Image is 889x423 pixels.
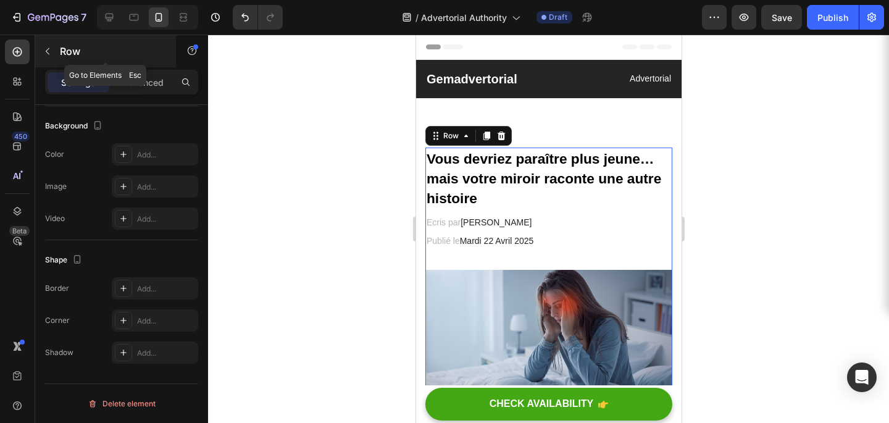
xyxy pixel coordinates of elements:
[817,11,848,24] div: Publish
[137,182,195,193] div: Add...
[81,10,86,25] p: 7
[45,181,67,192] div: Image
[421,11,507,24] span: Advertorial Authority
[415,11,419,24] span: /
[45,394,198,414] button: Delete element
[9,226,30,236] div: Beta
[45,118,105,135] div: Background
[60,44,165,59] p: Row
[549,12,567,23] span: Draft
[137,214,195,225] div: Add...
[137,283,195,295] div: Add...
[45,149,64,160] div: Color
[233,5,283,30] div: Undo/Redo
[12,132,30,141] div: 450
[137,348,195,359] div: Add...
[45,315,70,326] div: Corner
[88,396,156,411] div: Delete element
[416,35,682,423] iframe: Design area
[45,213,65,224] div: Video
[807,5,859,30] button: Publish
[5,5,92,30] button: 7
[761,5,802,30] button: Save
[61,76,96,89] p: Settings
[45,283,69,294] div: Border
[45,347,73,358] div: Shadow
[122,76,164,89] p: Advanced
[137,149,195,161] div: Add...
[847,362,877,392] div: Open Intercom Messenger
[772,12,792,23] span: Save
[137,316,195,327] div: Add...
[45,252,85,269] div: Shape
